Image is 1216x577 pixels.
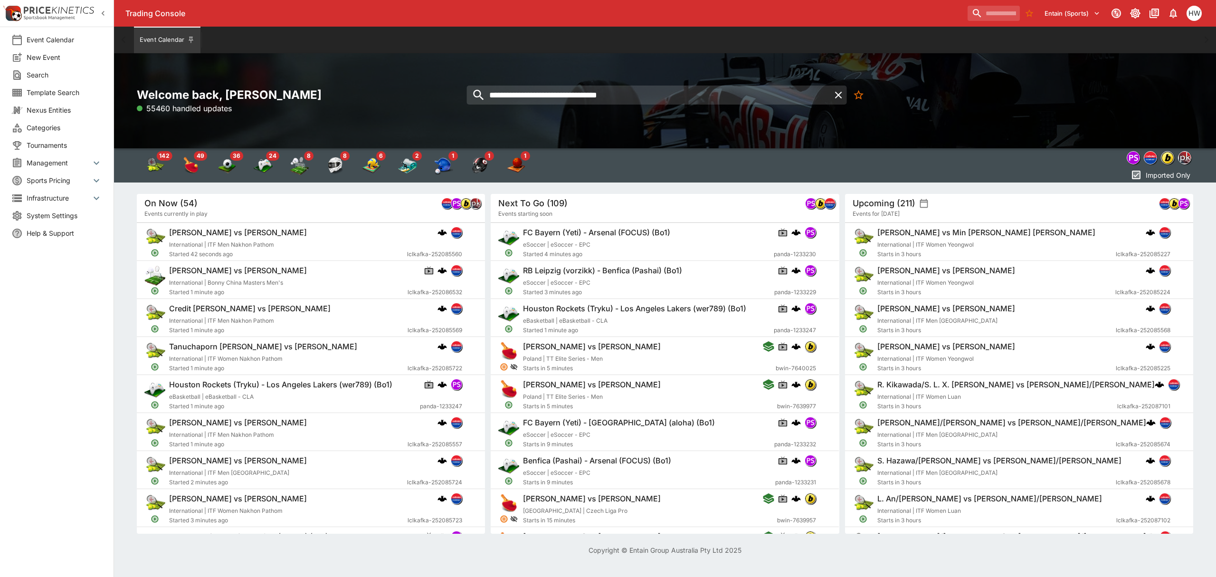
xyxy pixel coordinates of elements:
img: table_tennis [181,156,200,175]
span: Infrastructure [27,193,91,203]
span: Template Search [27,87,102,97]
img: basketball [506,156,525,175]
span: 8 [304,151,313,161]
div: cerberus [437,342,447,351]
img: esports.png [144,379,165,400]
div: Harrison Walker [1187,6,1202,21]
img: tennis.png [853,531,874,552]
span: panda-1233232 [774,440,816,449]
img: bwin.png [805,379,816,390]
div: lclkafka [824,198,836,209]
div: lclkafka [451,265,462,276]
div: cerberus [1146,304,1155,313]
img: logo-cerberus.svg [437,228,447,237]
img: logo-cerberus.svg [437,456,447,465]
img: bwin.png [805,531,816,542]
img: logo-cerberus.svg [1146,228,1155,237]
img: soccer [218,156,237,175]
div: pandascore [805,265,816,276]
img: tennis.png [144,303,165,324]
div: Baseball [434,156,453,175]
img: tennis.png [853,417,874,438]
button: Select Tenant [1039,6,1106,21]
img: lclkafka.png [451,265,462,276]
span: 36 [230,151,243,161]
span: International | ITF Women Yeongwol [877,279,974,286]
h5: Upcoming (211) [853,198,915,209]
div: cerberus [791,266,801,275]
div: Surfing [398,156,417,175]
img: table_tennis.png [498,531,519,552]
div: bwin [1168,198,1180,209]
div: lclkafka [1168,379,1179,390]
img: logo-cerberus.svg [1146,304,1155,313]
div: Event type filters [1125,148,1193,167]
div: bwin [805,341,816,352]
h6: L. An/[PERSON_NAME] vs [PERSON_NAME]/[PERSON_NAME] [877,494,1102,504]
img: motor_racing [326,156,345,175]
button: Toggle light/dark mode [1127,5,1144,22]
img: tennis.png [853,341,874,362]
img: logo-cerberus.svg [1146,342,1155,351]
div: lclkafka [1159,198,1170,209]
img: esports.png [498,265,519,286]
img: logo-cerberus.svg [1155,380,1164,389]
div: Trading Console [125,9,964,19]
h6: Credit [PERSON_NAME] vs [PERSON_NAME] [169,304,331,314]
img: logo-cerberus.svg [437,494,447,503]
div: lclkafka [1159,341,1170,352]
svg: Open [859,325,867,333]
img: PriceKinetics [24,7,94,14]
div: Motor Racing [326,156,345,175]
img: pandascore.png [805,417,816,428]
button: No Bookmarks [1022,6,1037,21]
div: lclkafka [1159,265,1170,276]
img: lclkafka.png [451,227,462,238]
img: lclkafka.png [1159,303,1170,314]
span: lclkafka-252085674 [1116,440,1170,449]
img: lclkafka.png [1160,531,1170,542]
p: 55460 handled updates [137,103,232,114]
img: bwin.png [1161,152,1174,164]
div: cerberus [791,304,801,313]
span: Tournaments [27,140,102,150]
img: esports [254,156,273,175]
img: pandascore.png [451,379,462,390]
img: lclkafka.png [1159,227,1170,238]
span: International | ITF Women Yeongwol [877,355,974,362]
svg: Open [151,325,159,333]
span: lclkafka-252085678 [1116,478,1170,487]
h2: Welcome back, [PERSON_NAME] [137,87,485,102]
img: logo-cerberus.svg [437,342,447,351]
img: surfing [398,156,417,175]
span: lclkafka-252085722 [408,364,462,373]
div: pandascore [1178,198,1189,209]
svg: Open [151,287,159,295]
span: Nexus Entities [27,105,102,115]
h6: FC Bayern (Yeti) - Arsenal (FOCUS) (Bo1) [523,228,670,238]
div: Event type filters [137,148,534,183]
img: Sportsbook Management [24,16,75,20]
img: logo-cerberus.svg [437,532,447,541]
span: bwin-7639977 [777,402,816,411]
img: logo-cerberus.svg [1146,418,1156,427]
h6: Houston Rockets (Tryku) - Los Angeles Lakers (wer789) (Bo1) [169,380,392,390]
span: eBasketball | eBasketball - CLA [523,317,608,324]
span: Starts in 3 hours [877,364,1116,373]
span: Starts in 3 hours [877,288,1115,297]
div: pandascore [805,227,816,238]
span: eSoccer | eSoccer - EPC [523,241,590,248]
span: International | Bonny China Masters Men's [169,279,283,286]
div: cerberus [1146,342,1155,351]
div: bwin [1161,151,1174,164]
img: bwin.png [461,198,471,209]
img: bwin.png [1169,198,1179,209]
span: bwin-7640025 [776,364,816,373]
div: lclkafka [1159,303,1170,314]
svg: Open [151,363,159,371]
img: logo-cerberus.svg [791,456,801,465]
span: panda-1233229 [774,288,816,297]
img: tennis.png [853,303,874,324]
div: Tennis [145,156,164,175]
img: lclkafka.png [1159,455,1170,466]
